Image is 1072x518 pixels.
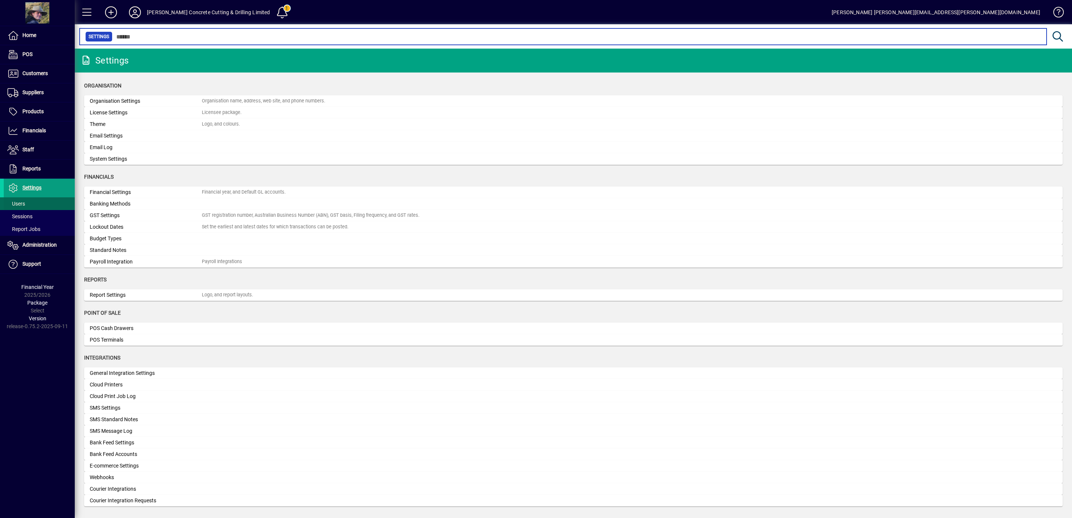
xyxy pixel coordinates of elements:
[84,83,121,89] span: Organisation
[84,174,114,180] span: Financials
[90,120,202,128] div: Theme
[4,236,75,255] a: Administration
[90,392,202,400] div: Cloud Print Job Log
[90,212,202,219] div: GST Settings
[90,97,202,105] div: Organisation Settings
[80,55,129,67] div: Settings
[22,108,44,114] span: Products
[84,414,1063,425] a: SMS Standard Notes
[84,460,1063,472] a: E-commerce Settings
[4,210,75,223] a: Sessions
[84,402,1063,414] a: SMS Settings
[202,212,419,219] div: GST registration number, Australian Business Number (ABN), GST basis, Filing frequency, and GST r...
[27,300,47,306] span: Package
[84,233,1063,244] a: Budget Types
[90,132,202,140] div: Email Settings
[84,186,1063,198] a: Financial SettingsFinancial year, and Default GL accounts.
[7,226,40,232] span: Report Jobs
[84,355,120,361] span: Integrations
[7,213,33,219] span: Sessions
[84,289,1063,301] a: Report SettingsLogo, and report layouts.
[202,109,241,116] div: Licensee package.
[90,324,202,332] div: POS Cash Drawers
[90,381,202,389] div: Cloud Printers
[202,98,325,105] div: Organisation name, address, web site, and phone numbers.
[22,242,57,248] span: Administration
[90,109,202,117] div: License Settings
[90,416,202,423] div: SMS Standard Notes
[84,448,1063,460] a: Bank Feed Accounts
[84,95,1063,107] a: Organisation SettingsOrganisation name, address, web site, and phone numbers.
[202,292,253,299] div: Logo, and report layouts.
[84,495,1063,506] a: Courier Integration Requests
[147,6,270,18] div: [PERSON_NAME] Concrete Cutting & Drilling Limited
[84,277,107,283] span: Reports
[4,160,75,178] a: Reports
[90,427,202,435] div: SMS Message Log
[22,51,33,57] span: POS
[90,155,202,163] div: System Settings
[84,130,1063,142] a: Email Settings
[4,121,75,140] a: Financials
[22,70,48,76] span: Customers
[84,142,1063,153] a: Email Log
[4,223,75,235] a: Report Jobs
[90,223,202,231] div: Lockout Dates
[84,323,1063,334] a: POS Cash Drawers
[202,121,240,128] div: Logo, and colours.
[29,315,46,321] span: Version
[90,336,202,344] div: POS Terminals
[90,258,202,266] div: Payroll Integration
[4,83,75,102] a: Suppliers
[84,367,1063,379] a: General Integration Settings
[90,188,202,196] div: Financial Settings
[4,255,75,274] a: Support
[202,223,348,231] div: Set the earliest and latest dates for which transactions can be posted.
[90,497,202,505] div: Courier Integration Requests
[22,185,41,191] span: Settings
[4,197,75,210] a: Users
[84,256,1063,268] a: Payroll IntegrationPayroll Integrations
[84,310,121,316] span: Point of Sale
[832,6,1040,18] div: [PERSON_NAME] [PERSON_NAME][EMAIL_ADDRESS][PERSON_NAME][DOMAIN_NAME]
[84,198,1063,210] a: Banking Methods
[202,189,286,196] div: Financial year, and Default GL accounts.
[89,33,109,40] span: Settings
[90,369,202,377] div: General Integration Settings
[7,201,25,207] span: Users
[90,404,202,412] div: SMS Settings
[4,141,75,159] a: Staff
[84,425,1063,437] a: SMS Message Log
[84,153,1063,165] a: System Settings
[84,221,1063,233] a: Lockout DatesSet the earliest and latest dates for which transactions can be posted.
[123,6,147,19] button: Profile
[84,437,1063,448] a: Bank Feed Settings
[90,200,202,208] div: Banking Methods
[90,144,202,151] div: Email Log
[90,291,202,299] div: Report Settings
[22,127,46,133] span: Financials
[22,166,41,172] span: Reports
[84,118,1063,130] a: ThemeLogo, and colours.
[90,462,202,470] div: E-commerce Settings
[99,6,123,19] button: Add
[90,485,202,493] div: Courier Integrations
[21,284,54,290] span: Financial Year
[90,474,202,481] div: Webhooks
[84,391,1063,402] a: Cloud Print Job Log
[22,32,36,38] span: Home
[84,334,1063,346] a: POS Terminals
[1048,1,1063,26] a: Knowledge Base
[90,246,202,254] div: Standard Notes
[84,244,1063,256] a: Standard Notes
[4,102,75,121] a: Products
[22,261,41,267] span: Support
[4,64,75,83] a: Customers
[4,26,75,45] a: Home
[90,450,202,458] div: Bank Feed Accounts
[22,89,44,95] span: Suppliers
[84,472,1063,483] a: Webhooks
[84,107,1063,118] a: License SettingsLicensee package.
[84,379,1063,391] a: Cloud Printers
[84,210,1063,221] a: GST SettingsGST registration number, Australian Business Number (ABN), GST basis, Filing frequenc...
